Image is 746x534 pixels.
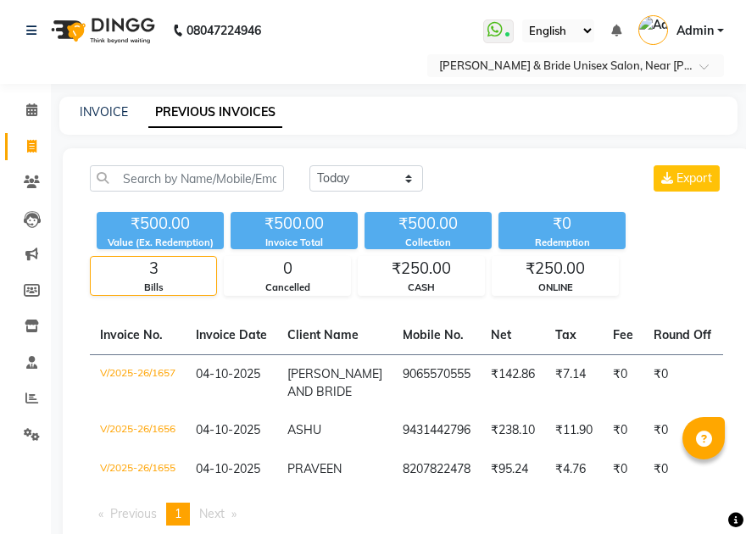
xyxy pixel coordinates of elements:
div: 3 [91,257,216,281]
span: Net [491,327,511,342]
td: ₹0 [603,450,643,489]
td: V/2025-26/1657 [90,354,186,411]
div: ₹250.00 [359,257,484,281]
nav: Pagination [90,503,723,526]
span: Round Off [654,327,711,342]
td: ₹0 [603,354,643,411]
span: Tax [555,327,576,342]
span: 04-10-2025 [196,422,260,437]
span: ASHU [287,422,321,437]
div: ₹500.00 [365,212,492,236]
span: 1 [175,506,181,521]
div: Invoice Total [231,236,358,250]
a: PREVIOUS INVOICES [148,97,282,128]
td: ₹4.76 [545,450,603,489]
span: Fee [613,327,633,342]
div: Collection [365,236,492,250]
span: 04-10-2025 [196,366,260,381]
span: Next [199,506,225,521]
div: Cancelled [225,281,350,295]
td: V/2025-26/1656 [90,411,186,450]
button: Export [654,165,720,192]
div: CASH [359,281,484,295]
span: 04-10-2025 [196,461,260,476]
div: ₹250.00 [493,257,618,281]
div: Value (Ex. Redemption) [97,236,224,250]
td: 9431442796 [392,411,481,450]
td: 9065570555 [392,354,481,411]
td: ₹142.86 [481,354,545,411]
span: Previous [110,506,157,521]
td: ₹11.90 [545,411,603,450]
span: Mobile No. [403,327,464,342]
td: ₹0 [643,354,721,411]
div: ₹500.00 [97,212,224,236]
div: ₹0 [498,212,626,236]
span: Invoice No. [100,327,163,342]
div: 0 [225,257,350,281]
img: Admin [638,15,668,45]
td: ₹7.14 [545,354,603,411]
td: ₹0 [603,411,643,450]
b: 08047224946 [186,7,261,54]
div: Bills [91,281,216,295]
span: Export [676,170,712,186]
td: V/2025-26/1655 [90,450,186,489]
span: Client Name [287,327,359,342]
input: Search by Name/Mobile/Email/Invoice No [90,165,284,192]
td: ₹0 [643,450,721,489]
td: 8207822478 [392,450,481,489]
td: ₹0 [643,411,721,450]
div: Redemption [498,236,626,250]
div: ₹500.00 [231,212,358,236]
span: [PERSON_NAME] AND BRIDE [287,366,382,399]
span: PRAVEEN [287,461,342,476]
img: logo [43,7,159,54]
div: ONLINE [493,281,618,295]
span: Invoice Date [196,327,267,342]
a: INVOICE [80,104,128,120]
td: ₹95.24 [481,450,545,489]
td: ₹238.10 [481,411,545,450]
span: Admin [676,22,714,40]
